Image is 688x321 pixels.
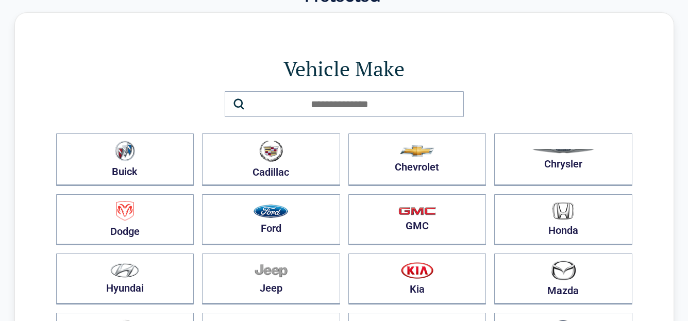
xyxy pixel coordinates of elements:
button: Chrysler [494,133,632,186]
button: Mazda [494,254,632,305]
button: Kia [348,254,486,305]
button: Jeep [202,254,340,305]
button: GMC [348,194,486,245]
h1: Vehicle Make [56,54,632,83]
button: Ford [202,194,340,245]
button: Cadillac [202,133,340,186]
button: Honda [494,194,632,245]
button: Chevrolet [348,133,486,186]
button: Hyundai [56,254,194,305]
button: Dodge [56,194,194,245]
button: Buick [56,133,194,186]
